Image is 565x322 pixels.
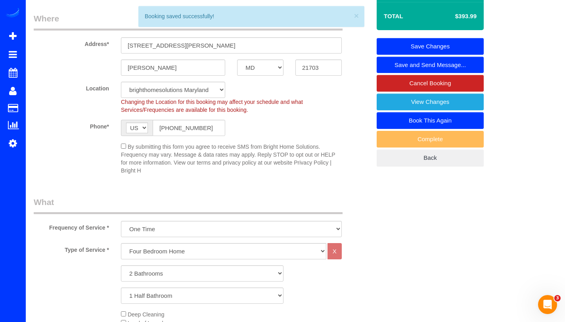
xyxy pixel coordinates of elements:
a: Save Changes [377,38,484,55]
span: Deep Cleaning [128,311,165,318]
legend: What [34,196,343,214]
label: Phone* [28,120,115,130]
label: Type of Service * [28,243,115,254]
label: Address* [28,37,115,48]
legend: Where [34,13,343,31]
span: By submitting this form you agree to receive SMS from Bright Home Solutions. Frequency may vary. ... [121,144,335,174]
span: Changing the Location for this booking may affect your schedule and what Services/Frequencies are... [121,99,303,113]
input: Phone* [153,120,225,136]
h4: $393.99 [431,13,477,20]
button: × [354,11,359,20]
strong: Total [384,13,403,19]
span: 3 [554,295,561,301]
a: Back [377,149,484,166]
label: Location [28,82,115,92]
div: Booking saved successfully! [145,12,358,20]
input: City* [121,59,225,76]
label: Frequency of Service * [28,221,115,232]
img: Automaid Logo [5,8,21,19]
a: Cancel Booking [377,75,484,92]
a: Book This Again [377,112,484,129]
iframe: Intercom live chat [538,295,557,314]
a: View Changes [377,94,484,110]
input: Zip Code* [295,59,342,76]
a: Save and Send Message... [377,57,484,73]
